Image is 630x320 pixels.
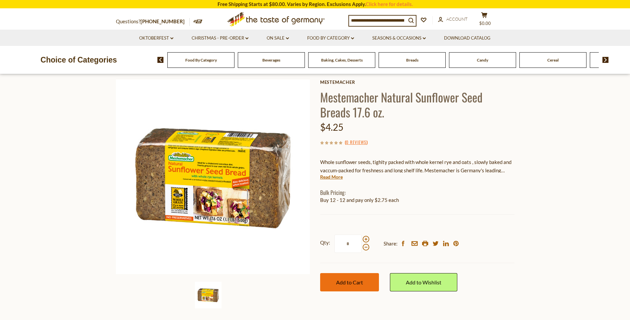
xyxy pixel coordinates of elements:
span: Share: [384,240,398,248]
span: $4.25 [320,121,343,133]
h1: Mestemacher Natural Sunflower Seed Breads 17.6 oz. [320,89,514,119]
a: Account [438,16,468,23]
img: Mestemacher Sunflower Seed [195,282,222,308]
input: Qty: [334,235,362,253]
a: Oktoberfest [139,35,173,42]
img: previous arrow [157,57,164,63]
h1: Bulk Pricing: [320,189,514,196]
span: ( ) [345,139,368,145]
a: Food By Category [185,58,217,63]
img: Mestemacher Sunflower Seed [116,80,310,274]
span: $0.00 [479,21,491,26]
a: Food By Category [307,35,354,42]
span: Add to Cart [336,279,363,285]
a: On Sale [267,35,289,42]
a: 0 Reviews [346,139,366,146]
a: Baking, Cakes, Desserts [321,58,363,63]
p: Questions? [116,17,190,26]
a: Download Catalog [444,35,491,42]
a: Click here for details. [366,1,413,7]
a: [PHONE_NUMBER] [140,18,185,24]
span: Account [446,16,468,22]
button: $0.00 [475,12,495,29]
button: Add to Cart [320,273,379,291]
strong: Qty: [320,239,330,247]
a: Cereal [547,58,559,63]
li: Buy 12 - 12 and pay only $2.75 each [320,196,514,204]
img: next arrow [602,57,609,63]
a: Beverages [262,58,280,63]
a: Add to Wishlist [390,273,457,291]
a: Breads [406,58,418,63]
p: Whole sunflower seeds, tighlty packed with whole kernel rye and oats , slowly baked and vaccum-pa... [320,158,514,175]
a: Seasons & Occasions [372,35,426,42]
a: Candy [477,58,488,63]
a: Christmas - PRE-ORDER [192,35,248,42]
a: Mestemacher [320,80,514,85]
a: Read More [320,174,343,180]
